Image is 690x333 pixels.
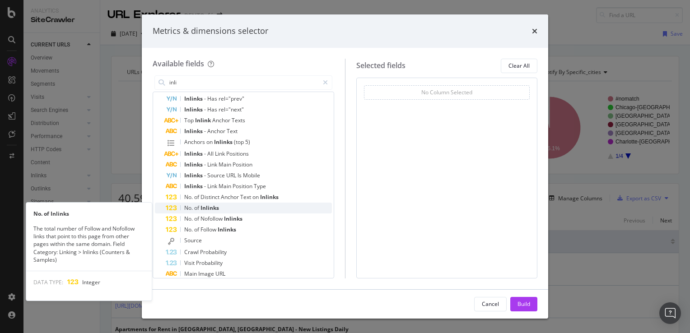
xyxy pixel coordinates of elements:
[200,215,224,222] span: Nofollow
[260,193,279,201] span: Inlinks
[194,193,200,201] span: of
[184,215,194,222] span: No.
[195,116,212,124] span: Inlink
[532,25,537,37] div: times
[215,270,225,277] span: URL
[207,127,227,135] span: Anchor
[196,259,223,267] span: Probability
[184,138,206,146] span: Anchors
[207,106,219,113] span: Has
[243,171,260,179] span: Mobile
[218,226,236,233] span: Inlinks
[215,150,226,157] span: Link
[204,161,207,168] span: -
[232,116,245,124] span: Texts
[184,204,194,212] span: No.
[204,95,207,102] span: -
[227,127,238,135] span: Text
[214,138,234,146] span: Inlinks
[184,171,204,179] span: Inlinks
[198,270,215,277] span: Image
[219,161,233,168] span: Main
[482,300,499,308] div: Cancel
[153,59,204,69] div: Available fields
[194,215,200,222] span: of
[238,171,243,179] span: Is
[517,300,530,308] div: Build
[421,88,472,96] div: No Column Selected
[226,171,238,179] span: URL
[356,60,406,71] div: Selected fields
[224,215,242,222] span: Inlinks
[221,193,240,201] span: Anchor
[207,182,219,190] span: Link
[184,193,194,201] span: No.
[245,138,250,146] span: 5)
[184,259,196,267] span: Visit
[226,150,249,157] span: Positions
[184,182,204,190] span: Inlinks
[184,226,194,233] span: No.
[200,193,221,201] span: Distinct
[194,204,200,212] span: of
[252,193,260,201] span: on
[200,204,219,212] span: Inlinks
[184,95,204,102] span: Inlinks
[207,171,226,179] span: Source
[184,116,195,124] span: Top
[207,95,219,102] span: Has
[219,182,233,190] span: Main
[26,225,152,264] div: The total number of Follow and Nofollow links that point to this page from other pages within the...
[142,14,548,319] div: modal
[200,248,227,256] span: Probability
[219,106,244,113] span: rel="next"
[184,248,200,256] span: Crawl
[184,106,204,113] span: Inlinks
[184,270,198,277] span: Main
[233,182,254,190] span: Position
[204,127,207,135] span: -
[204,182,207,190] span: -
[508,62,530,69] div: Clear All
[240,193,252,201] span: Text
[212,116,232,124] span: Anchor
[234,138,245,146] span: (top
[207,150,215,157] span: All
[474,297,507,311] button: Cancel
[168,76,319,89] input: Search by field name
[153,25,268,37] div: Metrics & dimensions selector
[510,297,537,311] button: Build
[501,59,537,73] button: Clear All
[184,127,204,135] span: Inlinks
[233,161,252,168] span: Position
[204,171,207,179] span: -
[206,138,214,146] span: on
[254,182,266,190] span: Type
[26,210,152,217] div: No. of Inlinks
[659,302,681,324] div: Open Intercom Messenger
[184,236,202,244] span: Source
[204,106,207,113] span: -
[200,226,218,233] span: Follow
[204,150,207,157] span: -
[194,226,200,233] span: of
[184,150,204,157] span: Inlinks
[184,161,204,168] span: Inlinks
[219,95,244,102] span: rel="prev"
[207,161,219,168] span: Link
